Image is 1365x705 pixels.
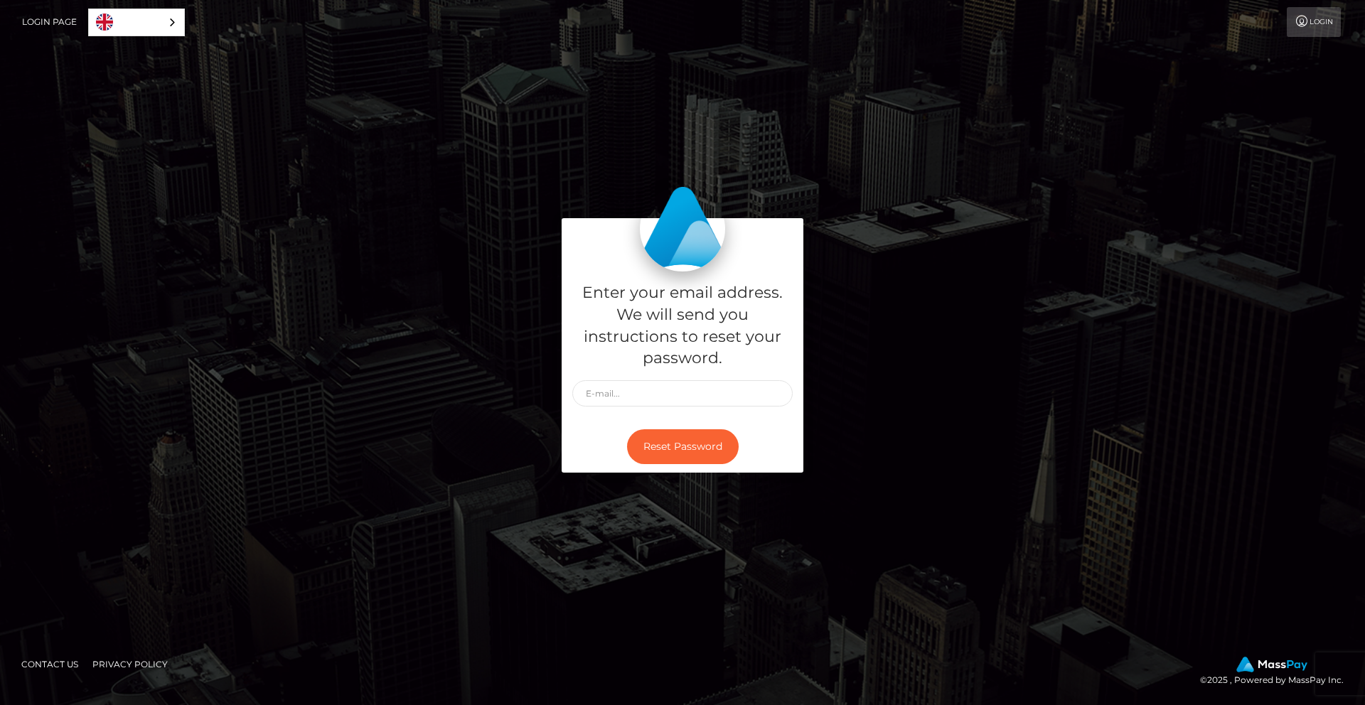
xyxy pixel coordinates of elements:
a: Contact Us [16,653,84,675]
a: Login Page [22,7,77,37]
img: MassPay [1236,657,1307,672]
aside: Language selected: English [88,9,185,36]
a: English [89,9,184,36]
img: MassPay Login [640,186,725,271]
a: Login [1287,7,1341,37]
div: © 2025 , Powered by MassPay Inc. [1200,657,1354,688]
input: E-mail... [572,380,793,407]
div: Language [88,9,185,36]
button: Reset Password [627,429,739,464]
h5: Enter your email address. We will send you instructions to reset your password. [572,282,793,370]
a: Privacy Policy [87,653,173,675]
